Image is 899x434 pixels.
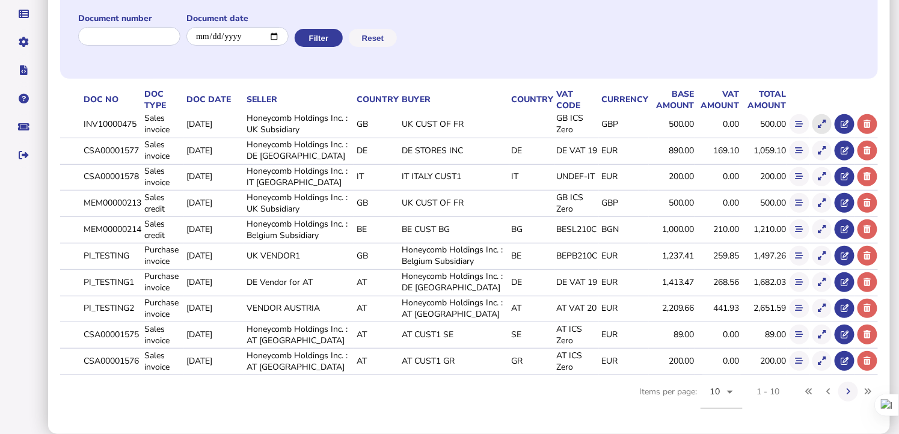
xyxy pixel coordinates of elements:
td: Purchase invoice [142,243,184,267]
th: Country [509,88,554,112]
td: GBP [599,112,649,136]
td: 890.00 [649,138,695,162]
button: Delete transaction [858,325,877,344]
button: Show flow [790,114,809,134]
td: BESL210C [554,217,600,242]
td: GB [354,191,399,215]
button: Show flow [790,193,809,213]
td: Sales invoice [142,322,184,347]
td: PI_TESTING [81,243,142,267]
td: DE [354,138,399,162]
button: Sign out [11,142,37,168]
th: VAT code [554,88,600,112]
td: Honeycomb Holdings Inc. : AT [GEOGRAPHIC_DATA] [399,296,509,320]
th: Buyer [399,88,509,112]
button: Reset [349,29,397,47]
td: AT CUST1 SE [399,322,509,347]
td: [DATE] [184,112,244,136]
td: 2,209.66 [649,296,695,320]
td: SE [509,322,554,347]
td: EUR [599,349,649,373]
th: Doc No [81,88,142,112]
td: BE [354,217,399,242]
td: Honeycomb Holdings Inc. : IT [GEOGRAPHIC_DATA] [244,164,354,189]
td: EUR [599,243,649,267]
td: [DATE] [184,322,244,347]
button: Show transaction detail [812,167,832,187]
td: [DATE] [184,191,244,215]
button: Show transaction detail [812,219,832,239]
td: EUR [599,296,649,320]
mat-form-field: Change page size [701,375,743,422]
td: 0.00 [695,191,740,215]
td: 259.85 [695,243,740,267]
button: Show flow [790,246,809,266]
td: GR [509,349,554,373]
td: 268.56 [695,269,740,294]
td: Honeycomb Holdings Inc. : Belgium Subsidiary [244,217,354,242]
td: 1,059.10 [740,138,787,162]
td: DE Vendor for AT [244,269,354,294]
td: AT [354,269,399,294]
td: BG [509,217,554,242]
td: GB [354,112,399,136]
button: Show transaction detail [812,351,832,371]
td: Honeycomb Holdings Inc. : UK Subsidiary [244,112,354,136]
td: 200.00 [740,164,787,189]
td: CSA00001576 [81,349,142,373]
button: Show flow [790,325,809,344]
button: Developer hub links [11,58,37,83]
td: 500.00 [649,191,695,215]
td: 1,413.47 [649,269,695,294]
th: Doc Type [142,88,184,112]
button: Open in advisor [835,272,855,292]
button: Open in advisor [835,325,855,344]
label: Document date [186,13,289,24]
td: Honeycomb Holdings Inc. : DE [GEOGRAPHIC_DATA] [244,138,354,162]
td: Sales invoice [142,164,184,189]
td: Sales invoice [142,112,184,136]
td: AT ICS Zero [554,322,600,347]
td: AT CUST1 GR [399,349,509,373]
td: UNDEF-IT [554,164,600,189]
button: Previous page [819,382,839,402]
button: Help pages [11,86,37,111]
td: 0.00 [695,349,740,373]
td: 500.00 [649,112,695,136]
td: DE VAT 19 [554,269,600,294]
td: DE STORES INC [399,138,509,162]
td: 200.00 [649,164,695,189]
td: DE VAT 19 [554,138,600,162]
td: GB [354,243,399,267]
button: Delete transaction [858,272,877,292]
button: Show flow [790,141,809,160]
button: Open in advisor [835,219,855,239]
td: Purchase invoice [142,296,184,320]
button: Delete transaction [858,114,877,134]
td: 500.00 [740,191,787,215]
td: MEM00000214 [81,217,142,242]
td: UK CUST OF FR [399,191,509,215]
td: Honeycomb Holdings Inc. : AT [GEOGRAPHIC_DATA] [244,349,354,373]
div: 1 - 10 [757,386,780,397]
td: Honeycomb Holdings Inc. : Belgium Subsidiary [399,243,509,267]
button: Open in advisor [835,299,855,319]
td: DE [509,269,554,294]
td: Sales credit [142,191,184,215]
button: Show flow [790,272,809,292]
td: GB ICS Zero [554,191,600,215]
button: Show transaction detail [812,246,832,266]
td: IT [509,164,554,189]
button: First page [799,382,819,402]
button: Data manager [11,1,37,26]
button: Next page [838,382,858,402]
th: Currency [599,88,649,112]
td: IT [354,164,399,189]
td: [DATE] [184,164,244,189]
td: Honeycomb Holdings Inc. : AT [GEOGRAPHIC_DATA] [244,322,354,347]
td: AT [354,349,399,373]
td: Honeycomb Holdings Inc. : DE [GEOGRAPHIC_DATA] [399,269,509,294]
th: Seller [244,88,354,112]
td: EUR [599,269,649,294]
